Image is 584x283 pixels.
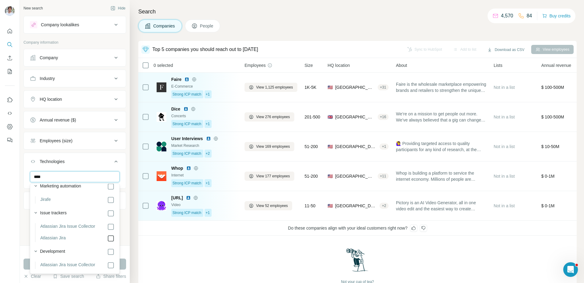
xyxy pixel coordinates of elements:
span: Whop [171,165,183,171]
label: Atlassian Jira Issue Collector [40,262,95,269]
span: Employees [245,62,266,68]
button: Annual revenue ($) [24,113,126,127]
button: View 169 employees [245,142,294,151]
span: Strong ICP match [172,121,201,127]
div: + 1 [379,144,389,149]
button: Use Surfe API [5,108,15,119]
img: LinkedIn logo [183,107,188,111]
span: People [200,23,214,29]
div: HQ location [40,96,62,102]
span: +2 [206,151,210,156]
h4: Search [138,7,577,16]
span: [GEOGRAPHIC_DATA], [US_STATE] [335,173,375,179]
button: View 177 employees [245,172,294,181]
span: Pictory is an AI Video Generator, all in one video edit and the easiest way to create professiona... [396,200,486,212]
span: Faire [171,76,181,82]
img: Logo of Whop [157,171,166,181]
div: Company [40,55,58,61]
div: Industry [40,75,55,82]
button: Hide [106,4,130,13]
div: Video [171,202,237,208]
span: Not in a list [494,174,515,179]
div: Employees (size) [40,138,72,144]
label: Issue trackers [40,210,67,217]
span: 1K-5K [305,84,317,90]
img: Logo of Dice [157,112,166,122]
span: Faire is the wholesale marketplace empowering brands and retailers to strengthen the unique chara... [396,81,486,93]
button: View 52 employees [245,201,292,210]
span: [GEOGRAPHIC_DATA], [US_STATE] [335,203,377,209]
span: 🇺🇸 [328,173,333,179]
span: Whop is building a platform to service the internet economy. Millions of people are building new ... [396,170,486,182]
span: Companies [153,23,176,29]
label: Atlassian Jira Issue Collector [40,223,95,230]
span: User Interviews [171,136,203,142]
span: View 276 employees [256,114,290,120]
span: View 1,125 employees [256,85,293,90]
div: New search [24,5,43,11]
span: $ 100-500M [541,114,564,119]
span: 51-200 [305,173,318,179]
span: Size [305,62,313,68]
button: Company lookalikes [24,17,126,32]
span: Not in a list [494,114,515,119]
img: LinkedIn logo [184,77,189,82]
span: Lists [494,62,502,68]
span: [GEOGRAPHIC_DATA], [GEOGRAPHIC_DATA]|[GEOGRAPHIC_DATA]|[GEOGRAPHIC_DATA] (N)|[GEOGRAPHIC_DATA] [335,114,375,120]
span: 201-500 [305,114,320,120]
span: About [396,62,407,68]
span: 🇺🇸 [328,143,333,150]
img: LinkedIn logo [186,166,191,171]
span: $ 0-1M [541,203,555,208]
button: Dashboard [5,121,15,132]
img: LinkedIn logo [186,195,191,200]
span: Strong ICP match [172,210,201,216]
span: Not in a list [494,85,515,90]
label: Jirafe [40,196,51,204]
div: + 16 [378,114,389,120]
div: Company lookalikes [41,22,79,28]
button: Technologies [24,154,126,171]
button: Download as CSV [483,45,528,54]
span: 🇺🇸 [328,203,333,209]
span: View 177 employees [256,173,290,179]
span: +1 [206,180,210,186]
span: Not in a list [494,144,515,149]
button: Quick start [5,26,15,37]
div: E-Commerce [171,84,237,89]
span: [GEOGRAPHIC_DATA], [US_STATE] [335,84,375,90]
div: Technologies [40,158,65,165]
div: Concerts [171,113,237,119]
button: Share filters [96,273,126,279]
span: HQ location [328,62,350,68]
label: Development [40,248,65,256]
span: Not in a list [494,203,515,208]
div: + 2 [379,203,389,209]
span: Strong ICP match [172,180,201,186]
span: 🙋‍♀️ Providing targeted access to quality participants for any kind of research, at the speed of ... [396,140,486,153]
span: 🇺🇸 [328,84,333,90]
img: Logo of pictory.ai [157,201,166,211]
img: Logo of Faire [157,82,166,92]
span: $ 0-1M [541,174,555,179]
span: Dice [171,106,180,112]
button: Enrich CSV [5,53,15,63]
button: Use Surfe on LinkedIn [5,94,15,105]
span: Strong ICP match [172,92,201,97]
span: 0 selected [154,62,173,68]
span: $ 10-50M [541,144,559,149]
div: Top 5 companies you should reach out to [DATE] [152,46,258,53]
div: + 11 [378,173,389,179]
span: 11-50 [305,203,316,209]
span: 🇬🇧 [328,114,333,120]
button: HQ location [24,92,126,107]
span: +1 [206,92,210,97]
iframe: Intercom live chat [563,262,578,277]
div: Market Research [171,143,237,148]
img: Avatar [5,6,15,16]
span: +1 [206,210,210,216]
span: Annual revenue [541,62,571,68]
button: My lists [5,66,15,77]
img: LinkedIn logo [206,136,211,141]
span: We’re on a mission to get people out more. We’ve always believed that a gig can change lives. So ... [396,111,486,123]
